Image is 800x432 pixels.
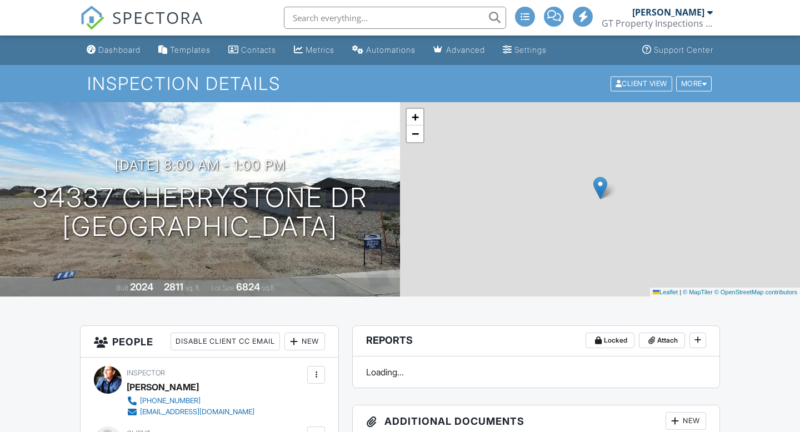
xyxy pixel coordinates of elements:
h1: 34337 Cherrystone Dr [GEOGRAPHIC_DATA] [32,183,368,242]
span: − [412,127,419,140]
span: sq. ft. [185,284,201,292]
div: Disable Client CC Email [171,333,280,350]
a: [PHONE_NUMBER] [127,395,254,406]
div: [PERSON_NAME] [127,379,199,395]
div: 2024 [130,281,153,293]
h1: Inspection Details [87,74,713,93]
a: Client View [609,79,675,87]
a: [EMAIL_ADDRESS][DOMAIN_NAME] [127,406,254,418]
a: Contacts [224,40,281,61]
div: Settings [514,45,547,54]
div: Client View [611,76,672,91]
div: [PERSON_NAME] [632,7,704,18]
div: [PHONE_NUMBER] [140,396,201,405]
div: GT Property Inspections L.L.C. [602,18,713,29]
span: Inspector [127,369,165,377]
img: The Best Home Inspection Software - Spectora [80,6,104,30]
div: 6824 [236,281,260,293]
a: Support Center [638,40,718,61]
div: 2811 [164,281,183,293]
div: Advanced [446,45,485,54]
a: © MapTiler [683,289,713,295]
div: [EMAIL_ADDRESS][DOMAIN_NAME] [140,408,254,416]
span: Built [116,284,128,292]
div: Contacts [241,45,276,54]
a: Automations (Advanced) [348,40,420,61]
img: Marker [593,177,607,199]
h3: [DATE] 8:00 am - 1:00 pm [115,158,286,173]
a: Templates [154,40,215,61]
a: Dashboard [82,40,145,61]
span: | [679,289,681,295]
span: + [412,110,419,124]
h3: People [81,326,338,358]
div: Templates [170,45,211,54]
div: Dashboard [98,45,141,54]
a: Leaflet [653,289,678,295]
a: SPECTORA [80,15,203,38]
div: Automations [366,45,416,54]
a: Settings [498,40,551,61]
div: More [676,76,712,91]
span: SPECTORA [112,6,203,29]
div: Support Center [654,45,713,54]
a: Advanced [429,40,489,61]
div: New [284,333,325,350]
input: Search everything... [284,7,506,29]
a: Metrics [289,40,339,61]
a: Zoom out [407,125,423,142]
a: Zoom in [407,109,423,125]
div: Metrics [306,45,334,54]
a: © OpenStreetMap contributors [714,289,797,295]
div: New [666,412,706,430]
span: sq.ft. [262,284,276,292]
span: Lot Size [211,284,234,292]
